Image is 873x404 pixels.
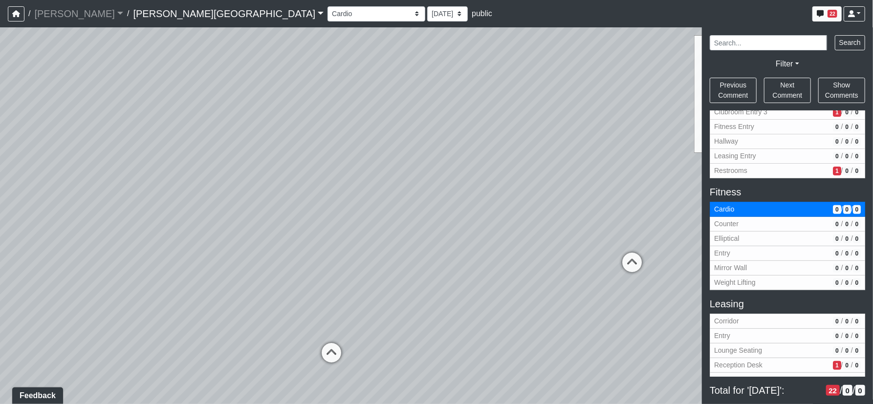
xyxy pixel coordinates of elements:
span: # of QA/customer approval comments in revision [843,123,851,131]
span: # of QA/customer approval comments in revision [843,137,851,146]
span: # of resolved comments in revision [853,152,861,161]
span: / [851,316,853,326]
span: Reception Desk [714,360,829,370]
span: 22 [828,10,837,18]
span: / [851,204,853,214]
span: # of resolved comments in revision [853,220,861,229]
span: # of resolved comments in revision [853,137,861,146]
a: Filter [776,60,799,68]
a: [PERSON_NAME] [34,4,123,23]
span: Entry [714,248,829,258]
span: / [841,316,843,326]
span: / [851,360,853,370]
h5: Leasing [710,298,865,310]
span: Clubroom Entry 3 [714,107,829,117]
button: Search [835,35,865,50]
span: Restrooms [714,166,829,176]
span: / [851,136,853,147]
span: Leasing Entry [714,151,829,161]
span: # of QA/customer approval comments in revision [843,249,851,258]
span: # of resolved comments in revision [853,278,861,287]
button: Hallway0/0/0 [710,134,865,149]
span: # of open/more info comments in revision [833,278,841,287]
span: / [841,375,843,385]
span: / [840,384,843,396]
span: # of open/more info comments in revision [833,361,841,370]
button: Mirror Wall0/0/0 [710,261,865,276]
span: Total for '[DATE]': [710,384,822,396]
span: Hallway [714,136,829,147]
span: / [841,136,843,147]
span: # of open/more info comments in revision [833,264,841,273]
button: Weight Lifting0/0/0 [710,276,865,290]
span: / [851,248,853,258]
span: # of QA/customer approval comments in revision [843,234,851,243]
span: / [841,360,843,370]
button: Previous Comment [710,78,757,103]
span: # of open/more info comments in revision [833,376,841,384]
span: # of open/more info comments in revision [833,346,841,355]
button: Clubroom Entry 31/0/0 [710,105,865,120]
span: Lounge Seating [714,345,829,356]
span: / [24,4,34,23]
span: # of resolved comments in revision [853,249,861,258]
span: # of QA/customer approval comments in revision [843,376,851,384]
span: / [851,166,853,176]
span: # of resolved comments in revision [853,205,861,214]
span: # of open/more info comments in revision [833,137,841,146]
input: Search [710,35,827,50]
span: # of resolved comments in revision [853,264,861,273]
span: / [851,345,853,356]
span: / [851,263,853,273]
span: Entry [714,331,829,341]
span: # of resolved comments in revision [853,332,861,340]
span: / [851,122,853,132]
span: / [851,277,853,288]
button: Corridor0/0/0 [710,314,865,329]
span: / [841,151,843,161]
span: Counter [714,219,829,229]
span: Fitness Entry [714,122,829,132]
span: # of QA/customer approval comments in revision [843,332,851,340]
span: public [472,9,492,18]
span: # of resolved comments in revision [853,167,861,175]
span: # of open/more info comments in revision [833,205,841,214]
span: # of open/more info comments in revision [833,249,841,258]
button: Entry0/0/0 [710,246,865,261]
span: # of resolved comments in revision [853,234,861,243]
span: Cardio [714,204,829,214]
button: Lounge Seating0/0/0 [710,343,865,358]
span: # of resolved comments in revision [853,361,861,370]
span: / [852,384,855,396]
span: Seating [714,375,829,385]
button: Cardio0/0/0 [710,202,865,217]
h5: Fitness [710,186,865,198]
span: # of open/more info comments in revision [833,332,841,340]
a: [PERSON_NAME][GEOGRAPHIC_DATA] [133,4,324,23]
button: Restrooms1/0/0 [710,164,865,178]
span: / [841,345,843,356]
span: # of QA/customer approval comments in revision [843,385,852,396]
span: Corridor [714,316,829,326]
span: # of open/more info comments in revision [833,108,841,117]
button: Fitness Entry0/0/0 [710,120,865,134]
span: / [841,263,843,273]
span: / [851,151,853,161]
span: / [851,331,853,341]
button: Reception Desk1/0/0 [710,358,865,373]
span: / [841,204,843,214]
span: # of open/more info comments in revision [833,123,841,131]
button: Counter0/0/0 [710,217,865,232]
span: Elliptical [714,234,829,244]
span: / [123,4,133,23]
button: Next Comment [764,78,811,103]
span: # of QA/customer approval comments in revision [843,346,851,355]
span: Weight Lifting [714,277,829,288]
span: / [841,277,843,288]
span: # of QA/customer approval comments in revision [843,152,851,161]
span: / [841,166,843,176]
span: / [841,219,843,229]
span: # of open/more info comments in revision [833,220,841,229]
button: Seating0/0/0 [710,373,865,387]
